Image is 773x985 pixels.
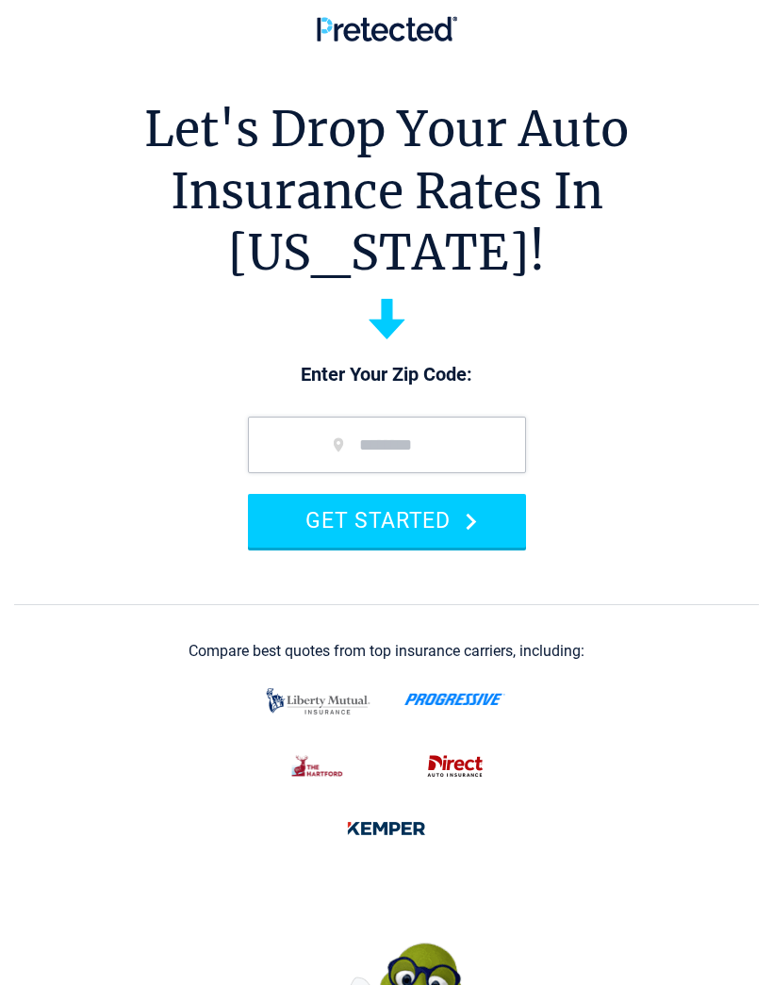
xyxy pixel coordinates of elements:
button: GET STARTED [248,494,526,548]
img: liberty [261,679,375,724]
h1: Let's Drop Your Auto Insurance Rates In [US_STATE]! [14,99,759,285]
p: Enter Your Zip Code: [229,362,545,388]
div: Compare best quotes from top insurance carriers, including: [189,643,584,660]
img: thehartford [281,747,355,786]
img: kemper [337,809,436,848]
img: Pretected Logo [317,16,457,41]
img: progressive [404,693,505,706]
input: zip code [248,417,526,473]
img: direct [418,747,493,786]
